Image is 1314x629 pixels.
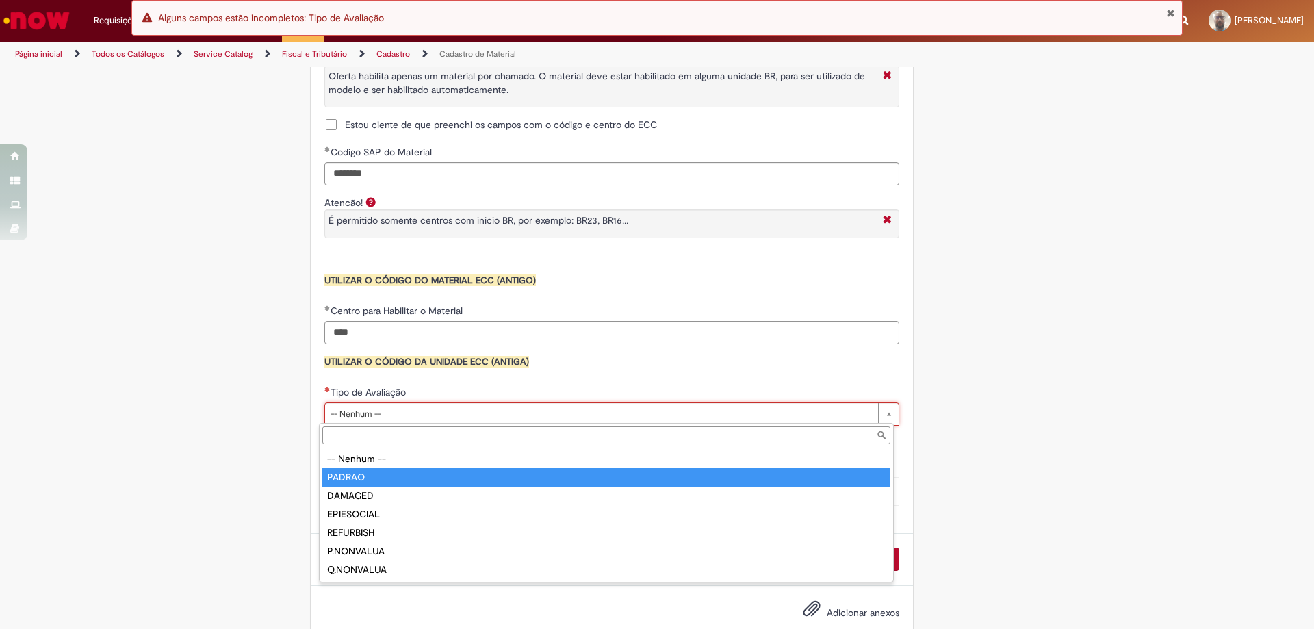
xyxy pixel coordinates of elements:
div: Q.NONVALUA [322,561,890,579]
div: -- Nenhum -- [322,450,890,468]
div: PADRAO [322,468,890,487]
div: DAMAGED [322,487,890,505]
div: P.NONVALUA [322,542,890,561]
div: EPIESOCIAL [322,505,890,524]
div: REFURBISH [322,524,890,542]
ul: Tipo de Avaliação [320,447,893,582]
